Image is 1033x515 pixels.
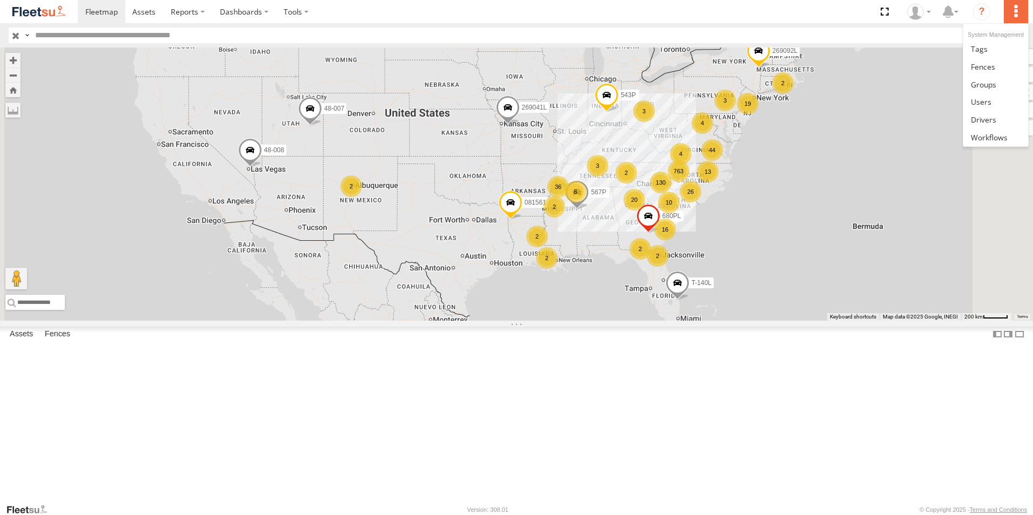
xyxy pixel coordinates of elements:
span: 200 km [964,314,983,320]
div: 2 [647,245,668,267]
a: Visit our Website [6,504,56,515]
div: 3 [587,155,608,177]
div: 2 [772,72,794,94]
label: Search Query [23,28,31,43]
span: 567P [591,188,606,196]
div: 10 [658,192,680,213]
label: Dock Summary Table to the Left [992,327,1003,342]
div: 763 [668,160,689,182]
span: 48-007 [324,105,344,112]
div: 130 [650,172,672,193]
span: 48-008 [264,146,284,154]
div: 2 [629,238,651,260]
div: Version: 308.01 [467,506,508,513]
div: 3 [633,100,655,122]
button: Zoom out [5,67,21,83]
div: 19 [737,93,759,114]
div: 36 [547,176,569,198]
img: fleetsu-logo-horizontal.svg [11,4,67,19]
span: 269041L [522,104,547,112]
button: Keyboard shortcuts [830,313,876,321]
label: Fences [39,327,76,342]
span: 543P [621,91,636,99]
button: Drag Pegman onto the map to open Street View [5,268,27,289]
div: © Copyright 2025 - [920,506,1027,513]
span: 680PL [662,212,681,220]
span: T-140L [692,279,712,287]
div: 4 [692,112,713,134]
div: 16 [654,219,676,240]
button: Zoom in [5,53,21,67]
a: Terms and Conditions [970,506,1027,513]
div: 3 [714,90,736,111]
div: 2 [615,162,637,184]
div: 2 [544,196,565,218]
span: 269092L [773,48,798,55]
div: Taylor Hager [903,4,935,20]
i: ? [973,3,990,21]
div: 2 [536,247,558,269]
div: 44 [701,139,723,161]
span: Map data ©2025 Google, INEGI [883,314,958,320]
span: 081561 [525,199,546,207]
label: Hide Summary Table [1014,327,1025,342]
div: 20 [623,189,645,211]
label: Dock Summary Table to the Right [1003,327,1014,342]
button: Zoom Home [5,83,21,97]
label: Measure [5,103,21,118]
div: 2 [340,175,362,197]
button: Map Scale: 200 km per 43 pixels [961,313,1011,321]
div: 13 [697,161,719,182]
label: Assets [4,327,38,342]
div: 4 [670,143,692,165]
div: 2 [526,226,548,247]
a: Terms (opens in new tab) [1017,315,1028,319]
div: 26 [680,181,701,202]
div: 8 [565,181,586,202]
